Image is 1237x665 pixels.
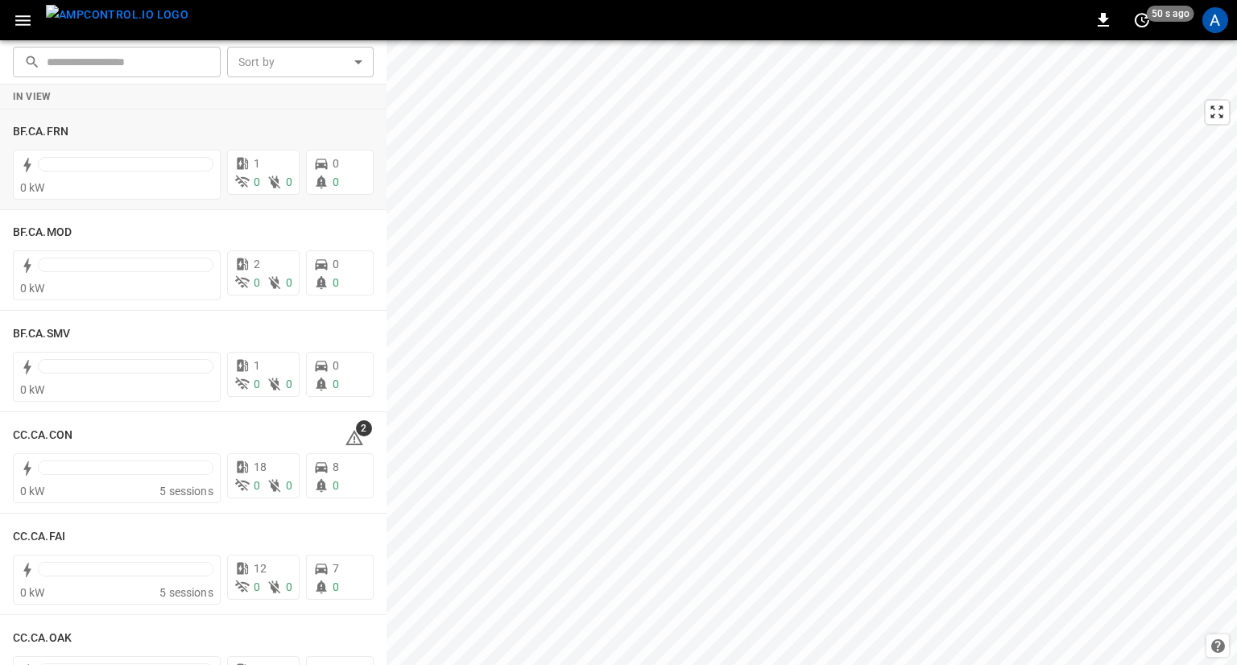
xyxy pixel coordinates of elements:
[254,562,267,575] span: 12
[333,580,339,593] span: 0
[1129,7,1155,33] button: set refresh interval
[20,383,45,396] span: 0 kW
[254,479,260,492] span: 0
[13,325,70,343] h6: BF.CA.SMV
[254,359,260,372] span: 1
[13,224,72,242] h6: BF.CA.MOD
[254,176,260,188] span: 0
[1202,7,1228,33] div: profile-icon
[333,157,339,170] span: 0
[13,528,65,546] h6: CC.CA.FAI
[286,378,292,390] span: 0
[159,485,213,498] span: 5 sessions
[333,276,339,289] span: 0
[333,461,339,473] span: 8
[333,562,339,575] span: 7
[20,282,45,295] span: 0 kW
[387,40,1237,665] canvas: Map
[286,580,292,593] span: 0
[356,420,372,436] span: 2
[254,461,267,473] span: 18
[20,181,45,194] span: 0 kW
[333,479,339,492] span: 0
[286,479,292,492] span: 0
[13,91,52,102] strong: In View
[333,378,339,390] span: 0
[254,378,260,390] span: 0
[46,5,188,25] img: ampcontrol.io logo
[1147,6,1194,22] span: 50 s ago
[286,276,292,289] span: 0
[20,586,45,599] span: 0 kW
[333,176,339,188] span: 0
[333,359,339,372] span: 0
[254,157,260,170] span: 1
[286,176,292,188] span: 0
[254,580,260,593] span: 0
[13,123,68,141] h6: BF.CA.FRN
[20,485,45,498] span: 0 kW
[159,586,213,599] span: 5 sessions
[333,258,339,271] span: 0
[254,276,260,289] span: 0
[13,630,72,647] h6: CC.CA.OAK
[13,427,72,444] h6: CC.CA.CON
[254,258,260,271] span: 2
